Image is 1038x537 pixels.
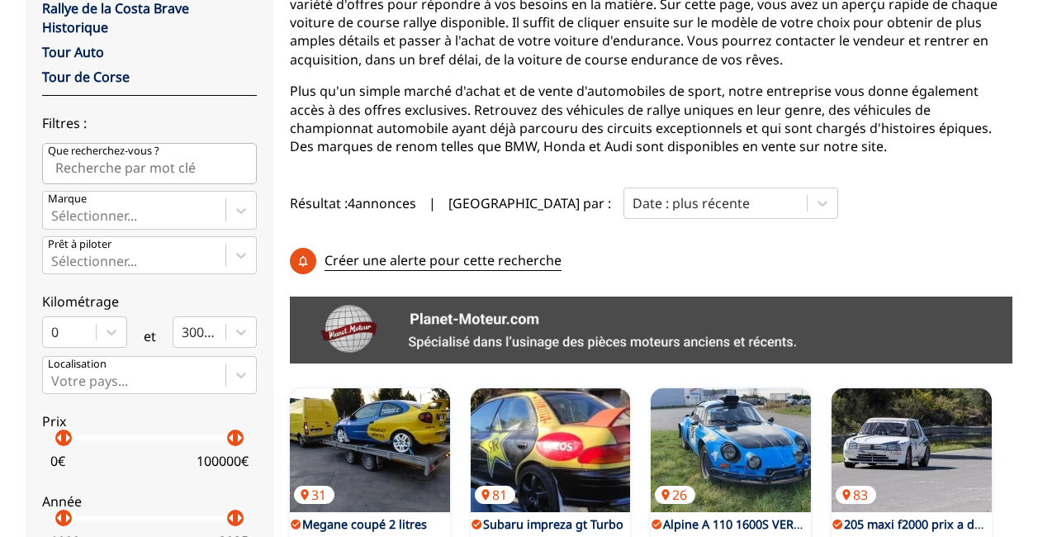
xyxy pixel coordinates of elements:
[483,516,623,532] a: Subaru impreza gt Turbo
[836,486,876,504] p: 83
[290,194,416,212] span: Résultat : 4 annonces
[58,508,78,528] p: arrow_right
[51,254,55,268] input: Prêt à piloterSélectionner...
[832,388,992,512] img: 205 maxi f2000 prix a debattre
[42,43,104,61] a: Tour Auto
[294,486,334,504] p: 31
[290,82,1012,156] p: Plus qu'un simple marché d'achat et de vente d'automobiles de sport, notre entreprise vous donne ...
[50,508,69,528] p: arrow_left
[832,388,992,512] a: 205 maxi f2000 prix a debattre 83
[471,388,631,512] a: Subaru impreza gt Turbo 81
[48,192,87,207] p: Marque
[51,325,55,340] input: 0
[144,327,156,345] p: et
[651,388,811,512] img: Alpine A 110 1600S VERSION MAROC BRIANTI 1970
[42,492,257,511] p: Année
[221,428,241,448] p: arrow_left
[42,412,257,430] p: Prix
[230,508,249,528] p: arrow_right
[51,373,55,388] input: Votre pays...
[325,251,562,270] p: Créer une alerte pour cette recherche
[50,452,65,470] p: 0 €
[655,486,695,504] p: 26
[651,388,811,512] a: Alpine A 110 1600S VERSION MAROC BRIANTI 197026
[50,428,69,448] p: arrow_left
[844,516,1015,532] a: 205 maxi f2000 prix a debattre
[48,237,111,252] p: Prêt à piloter
[471,388,631,512] img: Subaru impreza gt Turbo
[182,325,185,340] input: 300000
[221,508,241,528] p: arrow_left
[58,428,78,448] p: arrow_right
[663,516,994,532] a: Alpine A 110 1600S VERSION MAROC [PERSON_NAME] 1970
[51,208,55,223] input: MarqueSélectionner...
[197,452,249,470] p: 100000 €
[290,388,450,512] img: Megane coupé 2 litres
[448,194,611,212] p: [GEOGRAPHIC_DATA] par :
[42,292,257,311] p: Kilométrage
[302,516,427,532] a: Megane coupé 2 litres
[475,486,515,504] p: 81
[42,68,130,86] a: Tour de Corse
[230,428,249,448] p: arrow_right
[42,143,257,184] input: Que recherchez-vous ?
[290,388,450,512] a: Megane coupé 2 litres 31
[429,194,436,212] span: |
[42,114,257,132] p: Filtres :
[48,357,107,372] p: Localisation
[48,144,159,159] p: Que recherchez-vous ?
